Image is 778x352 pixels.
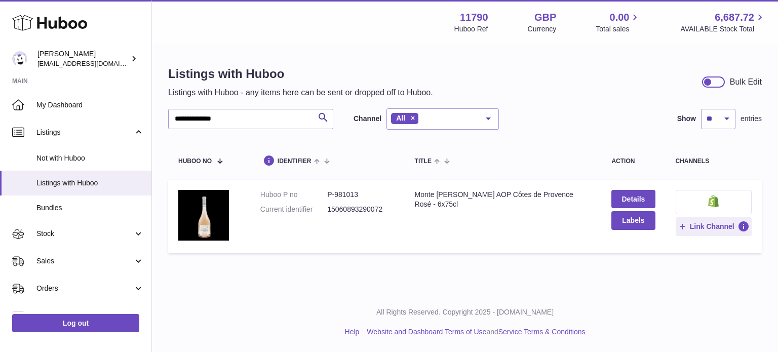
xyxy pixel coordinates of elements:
p: Listings with Huboo - any items here can be sent or dropped off to Huboo. [168,87,433,98]
img: internalAdmin-11790@internal.huboo.com [12,51,27,66]
span: Listings [36,128,133,137]
a: Help [345,328,360,336]
dd: P-981013 [327,190,394,200]
span: entries [741,114,762,124]
label: Show [677,114,696,124]
span: All [396,114,405,122]
dt: Current identifier [260,205,327,214]
span: Sales [36,256,133,266]
span: My Dashboard [36,100,144,110]
a: 6,687.72 AVAILABLE Stock Total [680,11,766,34]
p: All Rights Reserved. Copyright 2025 - [DOMAIN_NAME] [160,307,770,317]
strong: 11790 [460,11,488,24]
img: shopify-small.png [708,195,719,207]
strong: GBP [534,11,556,24]
span: Not with Huboo [36,153,144,163]
div: Bulk Edit [730,76,762,88]
span: Bundles [36,203,144,213]
span: Total sales [596,24,641,34]
div: Huboo Ref [454,24,488,34]
span: [EMAIL_ADDRESS][DOMAIN_NAME] [37,59,149,67]
span: Listings with Huboo [36,178,144,188]
div: [PERSON_NAME] [37,49,129,68]
a: 0.00 Total sales [596,11,641,34]
button: Link Channel [676,217,752,236]
a: Website and Dashboard Terms of Use [367,328,486,336]
div: Currency [528,24,557,34]
a: Log out [12,314,139,332]
label: Channel [354,114,381,124]
div: Monte [PERSON_NAME] AOP Côtes de Provence Rosé - 6x75cl [415,190,592,209]
span: Orders [36,284,133,293]
span: Usage [36,311,144,321]
button: Labels [611,211,655,229]
span: 0.00 [610,11,630,24]
a: Details [611,190,655,208]
h1: Listings with Huboo [168,66,433,82]
span: Link Channel [690,222,734,231]
dt: Huboo P no [260,190,327,200]
span: Stock [36,229,133,239]
a: Service Terms & Conditions [498,328,586,336]
span: Huboo no [178,158,212,165]
div: channels [676,158,752,165]
img: Monte Carlo Jazmin AOP Côtes de Provence Rosé - 6x75cl [178,190,229,241]
span: AVAILABLE Stock Total [680,24,766,34]
div: action [611,158,655,165]
span: 6,687.72 [715,11,754,24]
span: identifier [278,158,312,165]
dd: 15060893290072 [327,205,394,214]
li: and [363,327,585,337]
span: title [415,158,432,165]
